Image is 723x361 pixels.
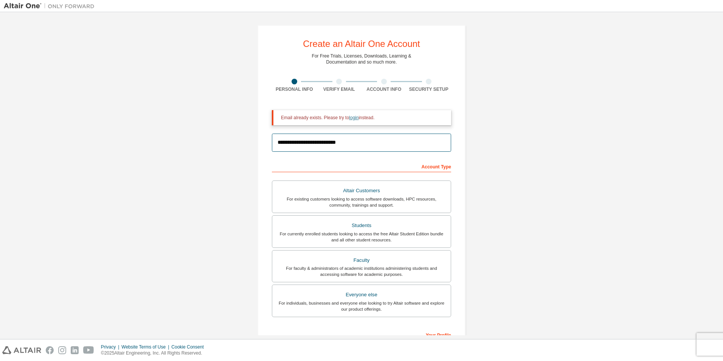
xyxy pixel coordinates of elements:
[101,344,121,350] div: Privacy
[303,39,420,48] div: Create an Altair One Account
[58,346,66,354] img: instagram.svg
[277,196,446,208] div: For existing customers looking to access software downloads, HPC resources, community, trainings ...
[4,2,98,10] img: Altair One
[361,86,406,92] div: Account Info
[277,220,446,231] div: Students
[349,115,358,120] a: login
[171,344,208,350] div: Cookie Consent
[406,86,451,92] div: Security Setup
[272,86,317,92] div: Personal Info
[277,289,446,300] div: Everyone else
[83,346,94,354] img: youtube.svg
[277,265,446,277] div: For faculty & administrators of academic institutions administering students and accessing softwa...
[317,86,362,92] div: Verify Email
[101,350,208,356] p: © 2025 Altair Engineering, Inc. All Rights Reserved.
[281,115,445,121] div: Email already exists. Please try to instead.
[312,53,411,65] div: For Free Trials, Licenses, Downloads, Learning & Documentation and so much more.
[71,346,79,354] img: linkedin.svg
[277,185,446,196] div: Altair Customers
[272,160,451,172] div: Account Type
[277,255,446,266] div: Faculty
[46,346,54,354] img: facebook.svg
[2,346,41,354] img: altair_logo.svg
[277,231,446,243] div: For currently enrolled students looking to access the free Altair Student Edition bundle and all ...
[121,344,171,350] div: Website Terms of Use
[272,328,451,341] div: Your Profile
[277,300,446,312] div: For individuals, businesses and everyone else looking to try Altair software and explore our prod...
